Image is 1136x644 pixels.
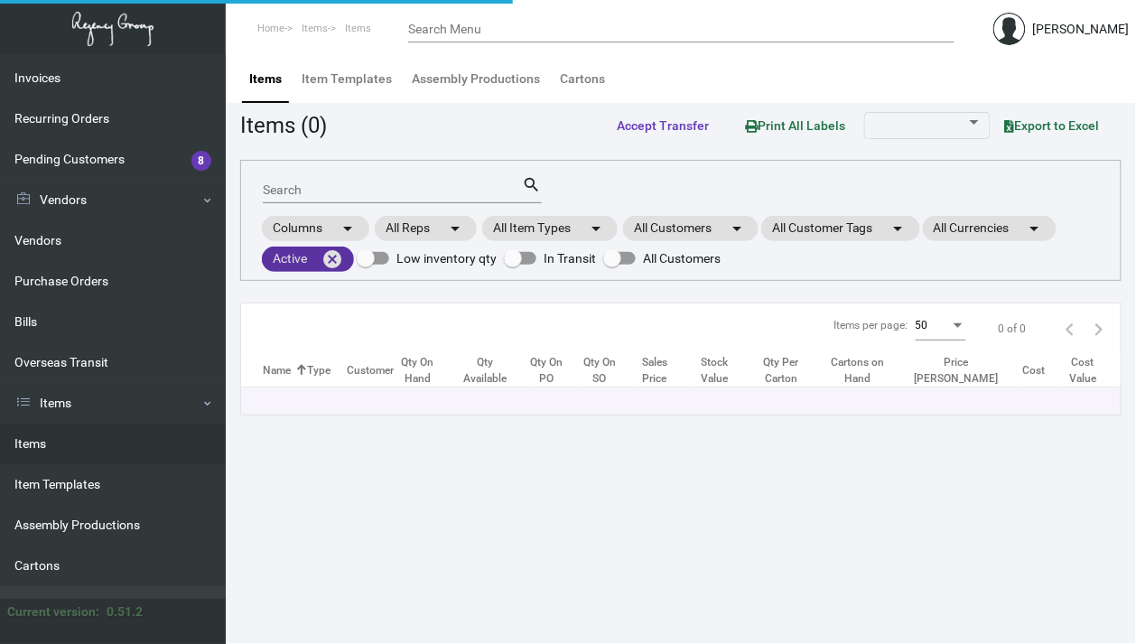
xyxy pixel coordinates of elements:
[1023,362,1062,378] div: Cost
[643,247,721,269] span: All Customers
[582,354,634,387] div: Qty On SO
[7,602,99,621] div: Current version:
[302,23,328,34] span: Items
[1024,218,1046,239] mat-icon: arrow_drop_down
[394,354,458,387] div: Qty On Hand
[302,70,392,89] div: Item Templates
[907,354,1007,387] div: Price [PERSON_NAME]
[916,319,928,331] span: 50
[396,247,497,269] span: Low inventory qty
[753,354,809,387] div: Qty Per Carton
[726,218,748,239] mat-icon: arrow_drop_down
[923,216,1057,241] mat-chip: All Currencies
[337,218,358,239] mat-icon: arrow_drop_down
[412,70,540,89] div: Assembly Productions
[1033,20,1130,39] div: [PERSON_NAME]
[833,317,908,333] div: Items per page:
[523,174,542,196] mat-icon: search
[991,109,1114,142] button: Export to Excel
[907,354,1023,387] div: Price [PERSON_NAME]
[262,216,369,241] mat-chip: Columns
[560,70,605,89] div: Cartons
[240,109,327,142] div: Items (0)
[623,216,759,241] mat-chip: All Customers
[529,354,566,387] div: Qty On PO
[263,362,291,378] div: Name
[375,216,477,241] mat-chip: All Reps
[634,354,675,387] div: Sales Price
[263,362,307,378] div: Name
[321,248,343,270] mat-icon: cancel
[993,13,1026,45] img: admin@bootstrapmaster.com
[1062,354,1121,387] div: Cost Value
[1005,118,1100,133] span: Export to Excel
[999,321,1027,337] div: 0 of 0
[692,354,737,387] div: Stock Value
[753,354,825,387] div: Qty Per Carton
[544,247,596,269] span: In Transit
[345,23,371,34] span: Items
[347,354,394,387] th: Customer
[444,218,466,239] mat-icon: arrow_drop_down
[307,362,331,378] div: Type
[745,118,845,133] span: Print All Labels
[761,216,920,241] mat-chip: All Customer Tags
[249,70,282,89] div: Items
[731,108,860,142] button: Print All Labels
[825,354,907,387] div: Cartons on Hand
[458,354,513,387] div: Qty Available
[107,602,143,621] div: 0.51.2
[825,354,890,387] div: Cartons on Hand
[916,320,966,332] mat-select: Items per page:
[1062,354,1104,387] div: Cost Value
[585,218,607,239] mat-icon: arrow_drop_down
[888,218,909,239] mat-icon: arrow_drop_down
[692,354,753,387] div: Stock Value
[458,354,529,387] div: Qty Available
[634,354,692,387] div: Sales Price
[262,247,354,272] mat-chip: Active
[582,354,618,387] div: Qty On SO
[307,362,347,378] div: Type
[257,23,284,34] span: Home
[617,118,709,133] span: Accept Transfer
[482,216,618,241] mat-chip: All Item Types
[394,354,442,387] div: Qty On Hand
[1023,362,1046,378] div: Cost
[1085,314,1113,343] button: Next page
[602,109,723,142] button: Accept Transfer
[529,354,582,387] div: Qty On PO
[1056,314,1085,343] button: Previous page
